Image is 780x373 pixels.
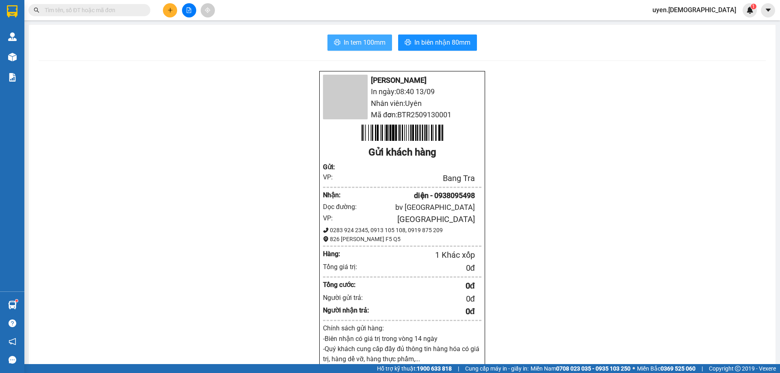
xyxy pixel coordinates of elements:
button: aim [201,3,215,17]
strong: 0369 525 060 [661,365,695,372]
button: printerIn tem 100mm [327,34,392,51]
div: 0283 924 2345, 0913 105 108, 0919 875 209 [323,226,481,235]
span: message [9,356,16,364]
button: file-add [182,3,196,17]
span: Hỗ trợ kỹ thuật: [377,364,452,373]
img: warehouse-icon [8,53,17,61]
span: Cung cấp máy in - giấy in: [465,364,529,373]
div: 1 Khác xốp [356,249,475,261]
span: | [458,364,459,373]
span: 1 [752,4,755,9]
strong: 1900 633 818 [417,365,452,372]
sup: 1 [15,300,18,302]
span: | [702,364,703,373]
sup: 1 [751,4,756,9]
span: caret-down [765,6,772,14]
li: Nhân viên: Uyên [323,98,481,109]
div: VP: [323,172,343,182]
div: Nhận : [323,190,343,200]
span: printer [405,39,411,47]
span: phone [323,227,329,233]
span: printer [334,39,340,47]
strong: 0708 023 035 - 0935 103 250 [556,365,630,372]
div: Người nhận trả: [323,305,369,315]
div: 0 đ [369,280,475,292]
span: ⚪️ [633,367,635,370]
div: 826 [PERSON_NAME] F5 Q5 [323,235,481,244]
button: plus [163,3,177,17]
div: Hàng: [323,249,356,259]
button: caret-down [761,3,775,17]
button: printerIn biên nhận 80mm [398,34,477,51]
div: VP: [323,213,343,223]
li: In ngày: 08:40 13/09 [323,86,481,97]
span: In tem 100mm [344,37,386,47]
div: Gửi khách hàng [323,145,481,160]
span: notification [9,338,16,345]
span: In biên nhận 80mm [414,37,470,47]
p: -Quý khách cung cấp đầy đủ thông tin hàng hóa có giá trị, hàng dể vỡ, hàng thực phẩm,... [323,344,481,364]
div: [GEOGRAPHIC_DATA] [343,213,475,226]
div: Gửi : [323,162,343,172]
li: [PERSON_NAME] [323,75,481,86]
span: environment [323,236,329,242]
div: Người gửi trả: [323,293,369,303]
span: plus [167,7,173,13]
img: icon-new-feature [746,6,754,14]
img: solution-icon [8,73,17,82]
span: aim [205,7,210,13]
div: 0 đ [369,305,475,318]
div: 0 đ [369,293,475,305]
span: Miền Nam [531,364,630,373]
div: Bang Tra [343,172,475,185]
span: copyright [735,366,741,371]
div: Tổng cước: [323,280,369,290]
div: 0 đ [369,262,475,274]
span: search [34,7,39,13]
p: -Biên nhận có giá trị trong vòng 14 ngày [323,334,481,344]
img: warehouse-icon [8,32,17,41]
input: Tìm tên, số ĐT hoặc mã đơn [45,6,141,15]
span: question-circle [9,319,16,327]
div: bv [GEOGRAPHIC_DATA] [363,202,475,213]
img: logo-vxr [7,5,17,17]
span: Miền Bắc [637,364,695,373]
img: warehouse-icon [8,301,17,309]
span: uyen.[DEMOGRAPHIC_DATA] [646,5,743,15]
div: Tổng giá trị: [323,262,369,272]
div: Dọc đường: [323,202,363,212]
li: Mã đơn: BTR2509130001 [323,109,481,121]
div: diện - 0938095498 [343,190,475,201]
span: file-add [186,7,192,13]
div: Chính sách gửi hàng: [323,323,481,333]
